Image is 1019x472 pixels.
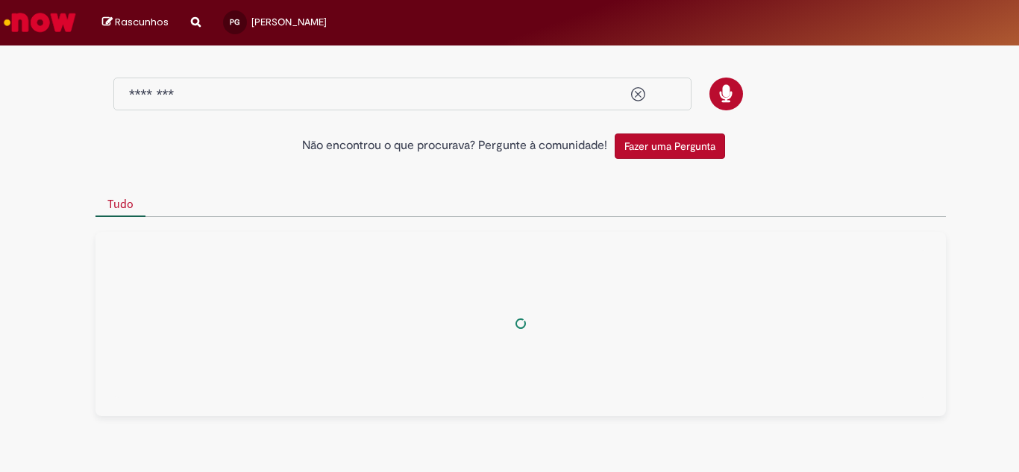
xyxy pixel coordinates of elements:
[102,16,169,30] a: Rascunhos
[615,133,725,159] button: Fazer uma Pergunta
[230,17,239,27] span: PG
[95,232,946,416] div: Tudo
[302,139,607,153] h2: Não encontrou o que procurava? Pergunte à comunidade!
[115,15,169,29] span: Rascunhos
[251,16,327,28] span: [PERSON_NAME]
[1,7,78,37] img: ServiceNow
